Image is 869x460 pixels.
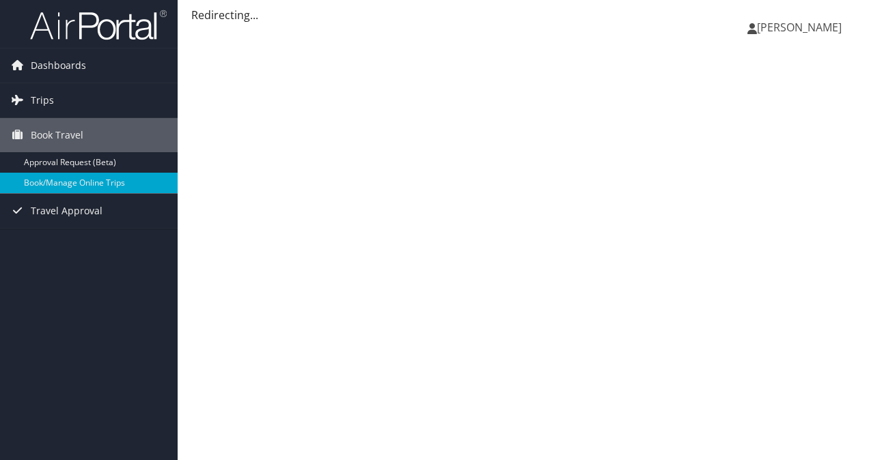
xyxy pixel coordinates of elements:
[31,194,102,228] span: Travel Approval
[31,118,83,152] span: Book Travel
[747,7,855,48] a: [PERSON_NAME]
[31,83,54,117] span: Trips
[191,7,855,23] div: Redirecting...
[30,9,167,41] img: airportal-logo.png
[757,20,842,35] span: [PERSON_NAME]
[31,48,86,83] span: Dashboards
